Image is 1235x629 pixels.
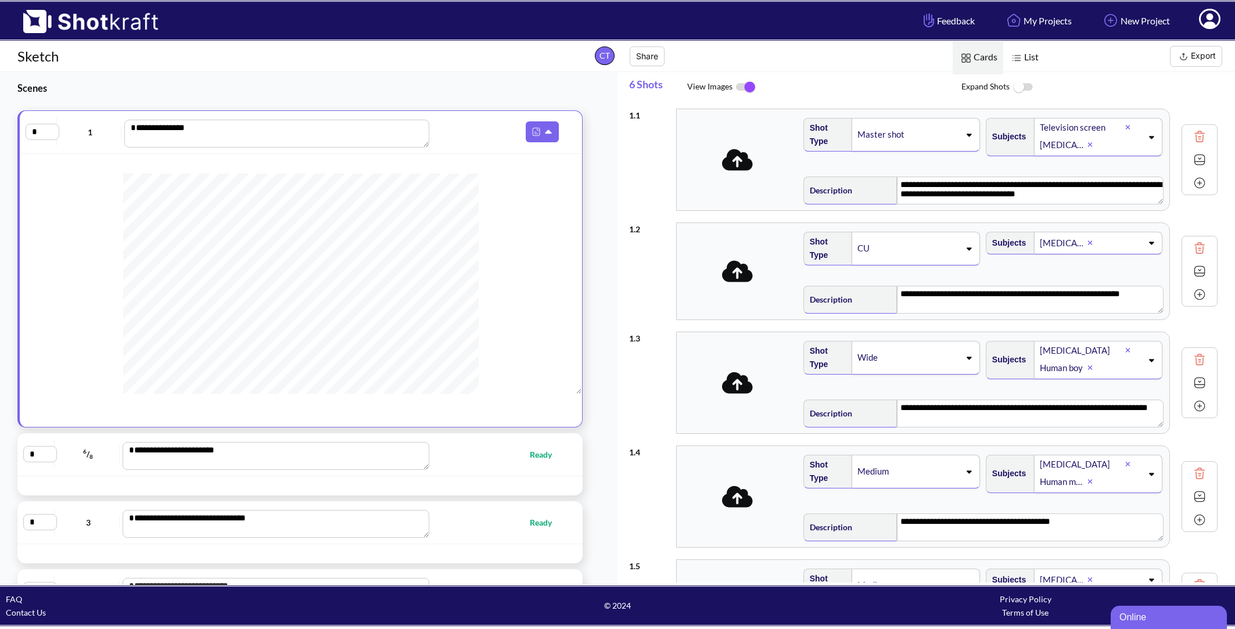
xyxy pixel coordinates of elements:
[629,326,670,345] div: 1 . 3
[1191,374,1208,391] img: Expand Icon
[530,516,563,529] span: Ready
[1092,5,1179,36] a: New Project
[856,577,914,593] div: Medium
[1039,343,1125,358] div: [MEDICAL_DATA]
[821,606,1229,619] div: Terms of Use
[629,103,1218,217] div: 1.1Shot TypeMaster shotSubjectsTelevision screen[MEDICAL_DATA]Description**** **** **** **** ****...
[1191,351,1208,368] img: Trash Icon
[89,453,93,460] span: 8
[1191,174,1208,192] img: Add Icon
[804,455,847,488] span: Shot Type
[1039,137,1087,153] div: [MEDICAL_DATA]
[1170,46,1222,67] button: Export
[921,10,937,30] img: Hand Icon
[986,127,1026,146] span: Subjects
[1191,128,1208,145] img: Trash Icon
[804,342,847,374] span: Shot Type
[1039,572,1087,588] div: [MEDICAL_DATA]
[804,232,847,265] span: Shot Type
[529,124,544,139] img: Pdf Icon
[804,181,852,200] span: Description
[6,608,46,617] a: Contact Us
[6,594,22,604] a: FAQ
[986,350,1026,369] span: Subjects
[986,570,1026,590] span: Subjects
[1039,474,1087,490] div: Human mother
[414,599,821,612] span: © 2024
[856,127,914,142] div: Master shot
[995,5,1080,36] a: My Projects
[804,404,852,423] span: Description
[687,75,961,99] span: View Images
[629,440,670,459] div: 1 . 4
[804,290,852,309] span: Description
[1176,49,1191,64] img: Export Icon
[821,592,1229,606] div: Privacy Policy
[958,51,974,66] img: Card Icon
[856,240,914,256] div: CU
[530,584,563,597] span: Ready
[1191,239,1208,257] img: Trash Icon
[1010,75,1036,100] img: ToggleOff Icon
[804,118,847,151] span: Shot Type
[1191,286,1208,303] img: Add Icon
[1191,263,1208,280] img: Expand Icon
[986,233,1026,253] span: Subjects
[953,41,1003,74] span: Cards
[83,448,87,455] span: 6
[1191,465,1208,482] img: Trash Icon
[629,553,670,573] div: 1 . 5
[1004,10,1024,30] img: Home Icon
[629,217,670,236] div: 1 . 2
[733,75,759,99] img: ToggleOn Icon
[629,103,670,122] div: 1 . 1
[58,445,120,463] span: /
[1111,603,1229,629] iframe: chat widget
[60,125,121,139] span: 1
[1039,457,1125,472] div: [MEDICAL_DATA]
[17,81,588,95] h3: Scenes
[1191,397,1208,415] img: Add Icon
[83,584,87,591] span: 1
[1009,51,1024,66] img: List Icon
[1101,10,1121,30] img: Add Icon
[630,46,665,66] button: Share
[856,463,914,479] div: Medium
[629,72,687,103] span: 6 Shots
[1039,360,1087,376] div: Human boy
[804,517,852,537] span: Description
[1191,151,1208,168] img: Expand Icon
[1039,235,1087,251] div: [MEDICAL_DATA]
[1191,488,1208,505] img: Expand Icon
[856,350,914,365] div: Wide
[58,516,120,529] span: 3
[986,464,1026,483] span: Subjects
[804,569,847,602] span: Shot Type
[58,581,120,599] span: /
[1003,41,1044,74] span: List
[1039,120,1125,135] div: Television screen
[530,448,563,461] span: Ready
[595,46,615,65] span: CT
[921,14,975,27] span: Feedback
[1191,576,1208,594] img: Trash Icon
[1191,511,1208,529] img: Add Icon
